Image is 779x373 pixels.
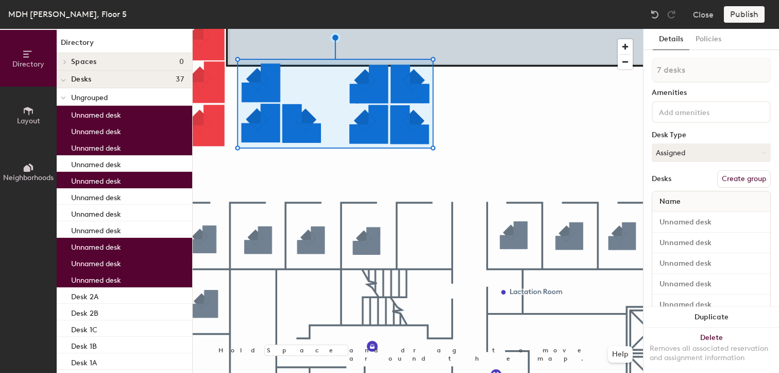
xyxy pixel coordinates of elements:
[71,108,121,120] p: Unnamed desk
[654,277,768,291] input: Unnamed desk
[71,306,98,318] p: Desk 2B
[693,6,714,23] button: Close
[71,223,121,235] p: Unnamed desk
[71,256,121,268] p: Unnamed desk
[652,143,771,162] button: Assigned
[654,256,768,271] input: Unnamed desk
[71,190,121,202] p: Unnamed desk
[12,60,44,69] span: Directory
[71,207,121,219] p: Unnamed desk
[650,9,660,20] img: Undo
[179,58,184,66] span: 0
[57,37,192,53] h1: Directory
[652,131,771,139] div: Desk Type
[71,289,98,301] p: Desk 2A
[71,355,97,367] p: Desk 1A
[71,93,108,102] span: Ungrouped
[8,8,127,21] div: MDH [PERSON_NAME], Floor 5
[71,124,121,136] p: Unnamed desk
[71,75,91,84] span: Desks
[3,173,54,182] span: Neighborhoods
[689,29,727,50] button: Policies
[653,29,689,50] button: Details
[717,170,771,188] button: Create group
[643,328,779,373] button: DeleteRemoves all associated reservation and assignment information
[654,236,768,250] input: Unnamed desk
[176,75,184,84] span: 37
[71,322,97,334] p: Desk 1C
[71,141,121,153] p: Unnamed desk
[17,117,40,125] span: Layout
[666,9,676,20] img: Redo
[650,344,773,363] div: Removes all associated reservation and assignment information
[71,157,121,169] p: Unnamed desk
[654,192,686,211] span: Name
[71,273,121,285] p: Unnamed desk
[608,346,633,363] button: Help
[652,89,771,97] div: Amenities
[657,105,750,118] input: Add amenities
[654,298,768,312] input: Unnamed desk
[654,215,768,230] input: Unnamed desk
[71,174,121,186] p: Unnamed desk
[652,175,671,183] div: Desks
[71,58,97,66] span: Spaces
[643,307,779,328] button: Duplicate
[71,339,97,351] p: Desk 1B
[71,240,121,252] p: Unnamed desk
